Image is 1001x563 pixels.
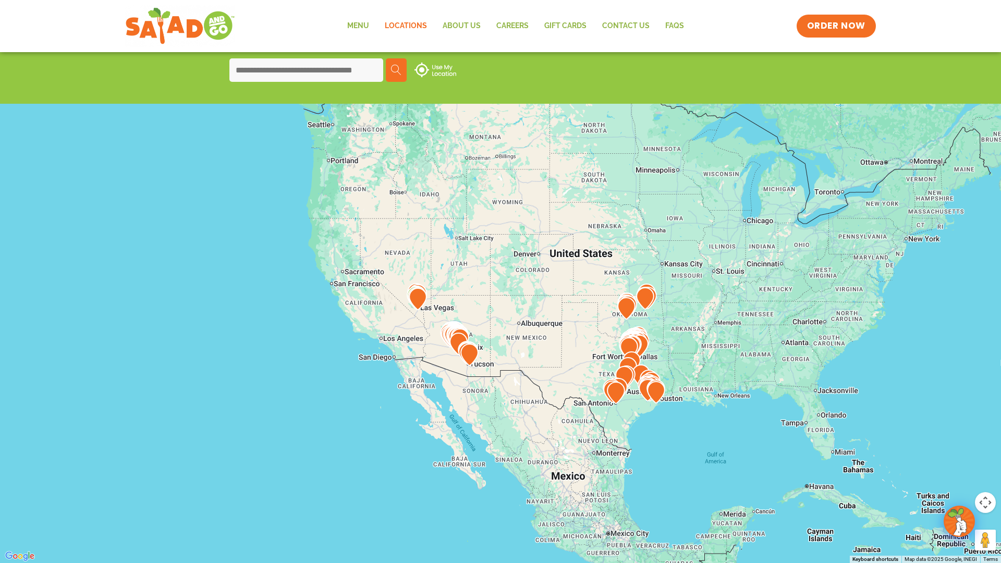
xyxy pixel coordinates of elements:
a: Locations [377,14,435,38]
a: ORDER NOW [797,15,876,38]
a: About Us [435,14,489,38]
a: FAQs [657,14,692,38]
img: wpChatIcon [945,507,974,536]
img: use-location.svg [414,63,456,77]
img: search.svg [391,65,401,75]
span: ORDER NOW [807,20,865,32]
nav: Menu [339,14,692,38]
a: Contact Us [594,14,657,38]
img: new-SAG-logo-768×292 [125,5,235,47]
a: Menu [339,14,377,38]
a: GIFT CARDS [536,14,594,38]
a: Careers [489,14,536,38]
